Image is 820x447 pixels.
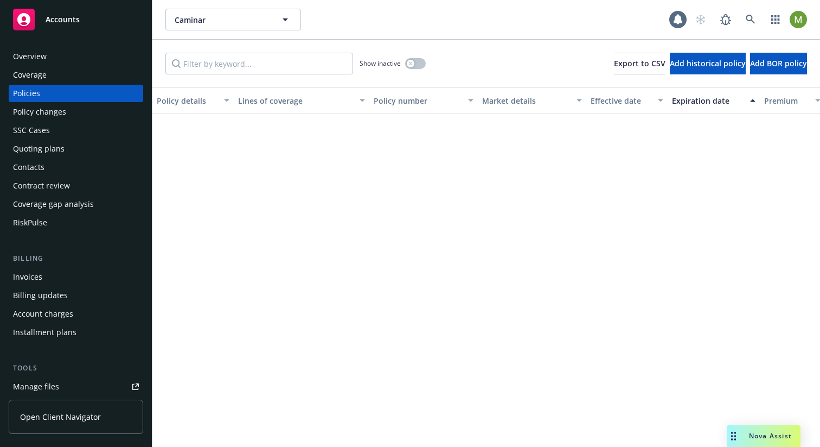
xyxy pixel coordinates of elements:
[13,268,42,286] div: Invoices
[9,66,143,84] a: Coverage
[9,85,143,102] a: Policies
[9,287,143,304] a: Billing updates
[175,14,268,26] span: Caminar
[749,431,792,440] span: Nova Assist
[234,87,369,114] button: Lines of coverage
[9,48,143,65] a: Overview
[765,9,786,30] a: Switch app
[9,214,143,231] a: RiskPulse
[614,58,665,68] span: Export to CSV
[672,95,744,106] div: Expiration date
[790,11,807,28] img: photo
[165,9,301,30] button: Caminar
[9,363,143,374] div: Tools
[13,48,47,65] div: Overview
[478,87,586,114] button: Market details
[764,95,809,106] div: Premium
[9,103,143,121] a: Policy changes
[13,66,47,84] div: Coverage
[13,177,70,194] div: Contract review
[727,425,740,447] div: Drag to move
[165,53,353,74] input: Filter by keyword...
[13,324,76,341] div: Installment plans
[670,53,746,74] button: Add historical policy
[13,159,44,176] div: Contacts
[9,140,143,158] a: Quoting plans
[13,196,94,213] div: Coverage gap analysis
[9,177,143,194] a: Contract review
[482,95,570,106] div: Market details
[750,58,807,68] span: Add BOR policy
[668,87,760,114] button: Expiration date
[591,95,651,106] div: Effective date
[13,287,68,304] div: Billing updates
[13,140,65,158] div: Quoting plans
[614,53,665,74] button: Export to CSV
[360,59,401,68] span: Show inactive
[13,305,73,323] div: Account charges
[9,378,143,395] a: Manage files
[9,122,143,139] a: SSC Cases
[369,87,478,114] button: Policy number
[9,305,143,323] a: Account charges
[9,159,143,176] a: Contacts
[238,95,353,106] div: Lines of coverage
[670,58,746,68] span: Add historical policy
[13,122,50,139] div: SSC Cases
[152,87,234,114] button: Policy details
[374,95,462,106] div: Policy number
[9,4,143,35] a: Accounts
[9,268,143,286] a: Invoices
[20,411,101,423] span: Open Client Navigator
[13,85,40,102] div: Policies
[727,425,800,447] button: Nova Assist
[9,253,143,264] div: Billing
[13,103,66,121] div: Policy changes
[750,53,807,74] button: Add BOR policy
[9,324,143,341] a: Installment plans
[715,9,736,30] a: Report a Bug
[13,214,47,231] div: RiskPulse
[740,9,761,30] a: Search
[46,15,80,24] span: Accounts
[690,9,712,30] a: Start snowing
[9,196,143,213] a: Coverage gap analysis
[13,378,59,395] div: Manage files
[157,95,217,106] div: Policy details
[586,87,668,114] button: Effective date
